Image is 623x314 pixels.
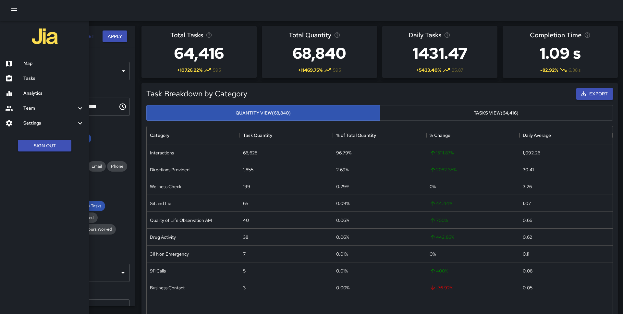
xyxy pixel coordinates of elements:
button: Sign Out [18,140,71,152]
h6: Settings [23,120,76,127]
h6: Map [23,60,84,67]
h6: Team [23,105,76,112]
img: jia-logo [32,23,58,49]
h6: Tasks [23,75,84,82]
h6: Analytics [23,90,84,97]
